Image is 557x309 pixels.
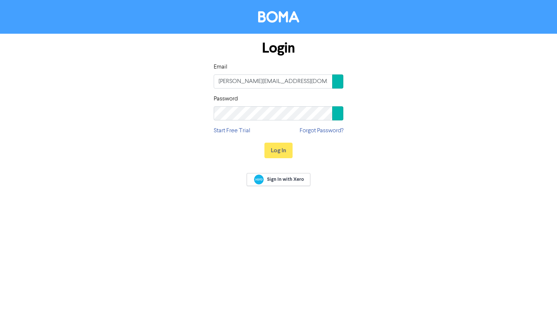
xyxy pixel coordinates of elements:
[214,94,238,103] label: Password
[267,176,304,183] span: Sign In with Xero
[258,11,299,23] img: BOMA Logo
[520,273,557,309] iframe: Chat Widget
[214,126,250,135] a: Start Free Trial
[214,40,343,57] h1: Login
[214,63,227,72] label: Email
[247,173,310,186] a: Sign In with Xero
[254,175,264,185] img: Xero logo
[264,143,293,158] button: Log In
[300,126,343,135] a: Forgot Password?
